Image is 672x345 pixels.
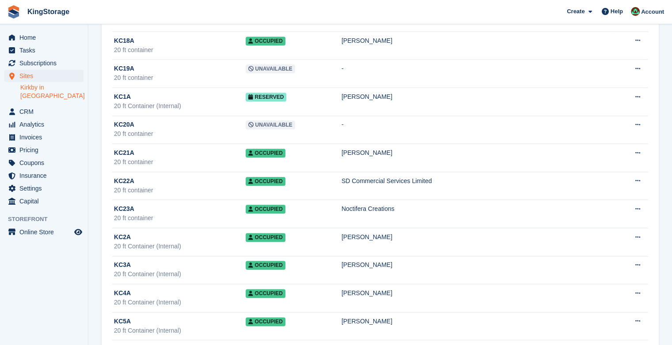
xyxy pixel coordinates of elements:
span: Occupied [246,317,285,326]
div: 20 ft Container (Internal) [114,326,246,335]
span: Occupied [246,205,285,214]
div: 20 ft container [114,214,246,223]
span: Invoices [19,131,72,143]
span: Capital [19,195,72,207]
div: 20 ft container [114,129,246,139]
span: KC23A [114,204,134,214]
div: 20 ft container [114,45,246,55]
a: menu [4,169,84,182]
span: Home [19,31,72,44]
a: menu [4,226,84,238]
div: [PERSON_NAME] [342,289,612,298]
span: Sites [19,70,72,82]
span: KC20A [114,120,134,129]
img: stora-icon-8386f47178a22dfd0bd8f6a31ec36ba5ce8667c1dd55bd0f319d3a0aa187defe.svg [7,5,20,19]
span: Occupied [246,149,285,157]
div: 20 ft Container (Internal) [114,242,246,251]
span: KC4A [114,289,131,298]
a: menu [4,118,84,131]
a: menu [4,44,84,56]
a: Kirkby in [GEOGRAPHIC_DATA] [20,83,84,100]
div: Noctifera Creations [342,204,612,214]
div: [PERSON_NAME] [342,148,612,157]
span: CRM [19,105,72,118]
div: [PERSON_NAME] [342,260,612,270]
a: menu [4,144,84,156]
a: menu [4,157,84,169]
span: Coupons [19,157,72,169]
a: menu [4,57,84,69]
img: John King [631,7,640,16]
a: menu [4,31,84,44]
span: Help [611,7,623,16]
span: Occupied [246,289,285,298]
span: Account [641,7,664,16]
div: SD Commercial Services Limited [342,176,612,186]
div: 20 ft Container (Internal) [114,101,246,111]
span: Insurance [19,169,72,182]
a: menu [4,182,84,195]
a: KingStorage [24,4,73,19]
span: Occupied [246,37,285,45]
td: - [342,116,612,144]
span: Unavailable [246,64,295,73]
span: KC5A [114,317,131,326]
div: [PERSON_NAME] [342,317,612,326]
div: 20 ft container [114,157,246,167]
span: Pricing [19,144,72,156]
span: Occupied [246,233,285,242]
div: 20 ft container [114,186,246,195]
span: KC19A [114,64,134,73]
span: Unavailable [246,120,295,129]
span: Analytics [19,118,72,131]
span: Online Store [19,226,72,238]
span: Occupied [246,261,285,270]
span: Reserved [246,93,287,101]
span: KC1A [114,92,131,101]
span: KC22A [114,176,134,186]
a: Preview store [73,227,84,237]
span: Tasks [19,44,72,56]
td: - [342,60,612,88]
a: menu [4,195,84,207]
div: 20 ft container [114,73,246,82]
span: KC2A [114,232,131,242]
span: Subscriptions [19,57,72,69]
span: Storefront [8,215,88,224]
span: Settings [19,182,72,195]
div: 20 ft Container (Internal) [114,270,246,279]
a: menu [4,131,84,143]
div: [PERSON_NAME] [342,36,612,45]
a: menu [4,105,84,118]
span: KC21A [114,148,134,157]
div: [PERSON_NAME] [342,232,612,242]
div: [PERSON_NAME] [342,92,612,101]
a: menu [4,70,84,82]
span: KC3A [114,260,131,270]
div: 20 ft Container (Internal) [114,298,246,307]
span: Occupied [246,177,285,186]
span: Create [567,7,585,16]
span: KC18A [114,36,134,45]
